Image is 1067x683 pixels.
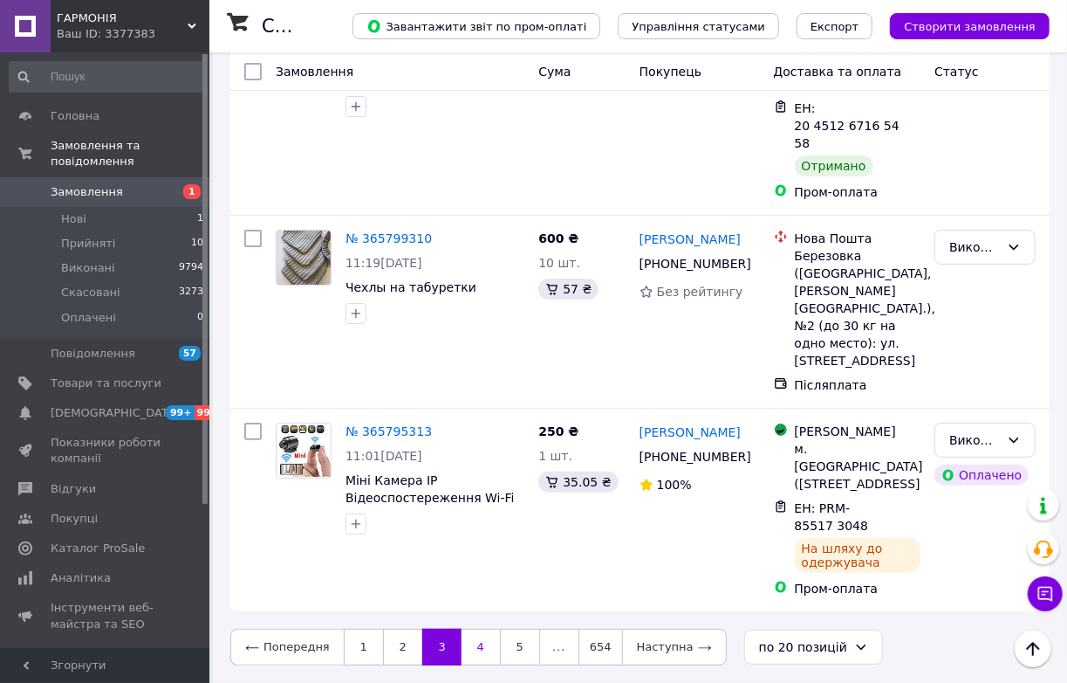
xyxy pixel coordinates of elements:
[197,310,203,326] span: 0
[195,405,223,420] span: 99+
[795,538,921,573] div: На шляху до одержувача
[61,260,115,276] span: Виконані
[51,184,123,200] span: Замовлення
[366,18,586,34] span: Завантажити звіт по пром-оплаті
[538,472,618,493] div: 35.05 ₴
[500,629,540,666] a: 5
[811,20,859,33] span: Експорт
[618,13,779,39] button: Управління статусами
[657,478,692,492] span: 100%
[934,65,979,79] span: Статус
[636,445,747,469] div: [PHONE_NUMBER]
[622,629,727,666] a: Наступна
[632,20,765,33] span: Управління статусами
[795,580,921,597] div: Пром-оплата
[795,183,921,201] div: Пром-оплата
[345,424,432,438] a: № 365795313
[759,638,847,657] div: по 20 позицій
[57,10,188,26] span: ГАРМОНІЯ
[51,405,180,421] span: [DEMOGRAPHIC_DATA]
[640,231,741,248] a: [PERSON_NAME]
[872,18,1050,32] a: Створити замовлення
[191,236,203,252] span: 10
[276,230,332,286] a: Фото товару
[636,252,747,276] div: [PHONE_NUMBER]
[61,310,116,326] span: Оплачені
[51,646,161,678] span: Управління сайтом
[345,473,521,557] a: Міні Камера IP Відеоспостереження Wi-Fi FullHD 1080 Action Camera X5 Бездротова C Датчиком руху п...
[179,285,203,300] span: 3273
[538,449,572,463] span: 1 шт.
[1028,576,1063,611] button: Чат з покупцем
[61,236,115,252] span: Прийняті
[277,424,331,477] img: Фото товару
[51,346,135,362] span: Повідомлення
[51,511,98,527] span: Покупці
[934,465,1029,486] div: Оплачено
[422,629,462,666] a: 3
[657,285,743,299] span: Без рейтингу
[904,20,1036,33] span: Створити замовлення
[179,260,203,276] span: 9794
[462,629,500,666] a: 4
[197,211,203,227] span: 1
[51,481,96,497] span: Відгуки
[949,431,1000,450] div: Виконано
[51,376,161,391] span: Товари та послуги
[795,101,899,150] span: ЕН: 20 4512 6716 5458
[640,65,701,79] span: Покупець
[949,238,1000,257] div: Виконано
[578,629,622,666] a: 654
[345,280,476,294] a: Чехлы на табуретки
[230,629,344,666] a: Попередня
[51,541,145,556] span: Каталог ProSale
[344,629,383,666] a: 1
[795,155,873,176] div: Отримано
[538,65,571,79] span: Cума
[345,449,422,463] span: 11:01[DATE]
[262,16,439,37] h1: Список замовлень
[166,405,195,420] span: 99+
[345,231,432,245] a: № 365799310
[352,13,600,39] button: Завантажити звіт по пром-оплаті
[51,435,161,466] span: Показники роботи компанії
[383,629,422,666] a: 2
[277,231,331,285] img: Фото товару
[61,211,86,227] span: Нові
[640,424,741,441] a: [PERSON_NAME]
[890,13,1050,39] button: Створити замовлення
[540,629,578,666] span: ...
[9,61,205,93] input: Пошук
[797,13,873,39] button: Експорт
[183,184,201,199] span: 1
[795,501,869,533] span: ЕН: PRM-85517 3048
[795,423,921,440] div: [PERSON_NAME]
[57,26,209,42] div: Ваш ID: 3377383
[795,376,921,394] div: Післяплата
[345,256,422,270] span: 11:19[DATE]
[51,138,209,169] span: Замовлення та повідомлення
[795,440,921,493] div: м. [GEOGRAPHIC_DATA] ([STREET_ADDRESS]
[538,256,580,270] span: 10 шт.
[795,247,921,369] div: Березовка ([GEOGRAPHIC_DATA], [PERSON_NAME][GEOGRAPHIC_DATA].), №2 (до 30 кг на одно место): ул. ...
[1015,631,1051,667] button: Наверх
[538,231,578,245] span: 600 ₴
[61,285,120,300] span: Скасовані
[276,65,353,79] span: Замовлення
[51,108,99,124] span: Головна
[538,424,578,438] span: 250 ₴
[51,570,111,586] span: Аналітика
[774,65,902,79] span: Доставка та оплата
[538,279,598,300] div: 57 ₴
[276,423,332,479] a: Фото товару
[51,600,161,631] span: Інструменти веб-майстра та SEO
[179,346,201,361] span: 57
[795,230,921,247] div: Нова Пошта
